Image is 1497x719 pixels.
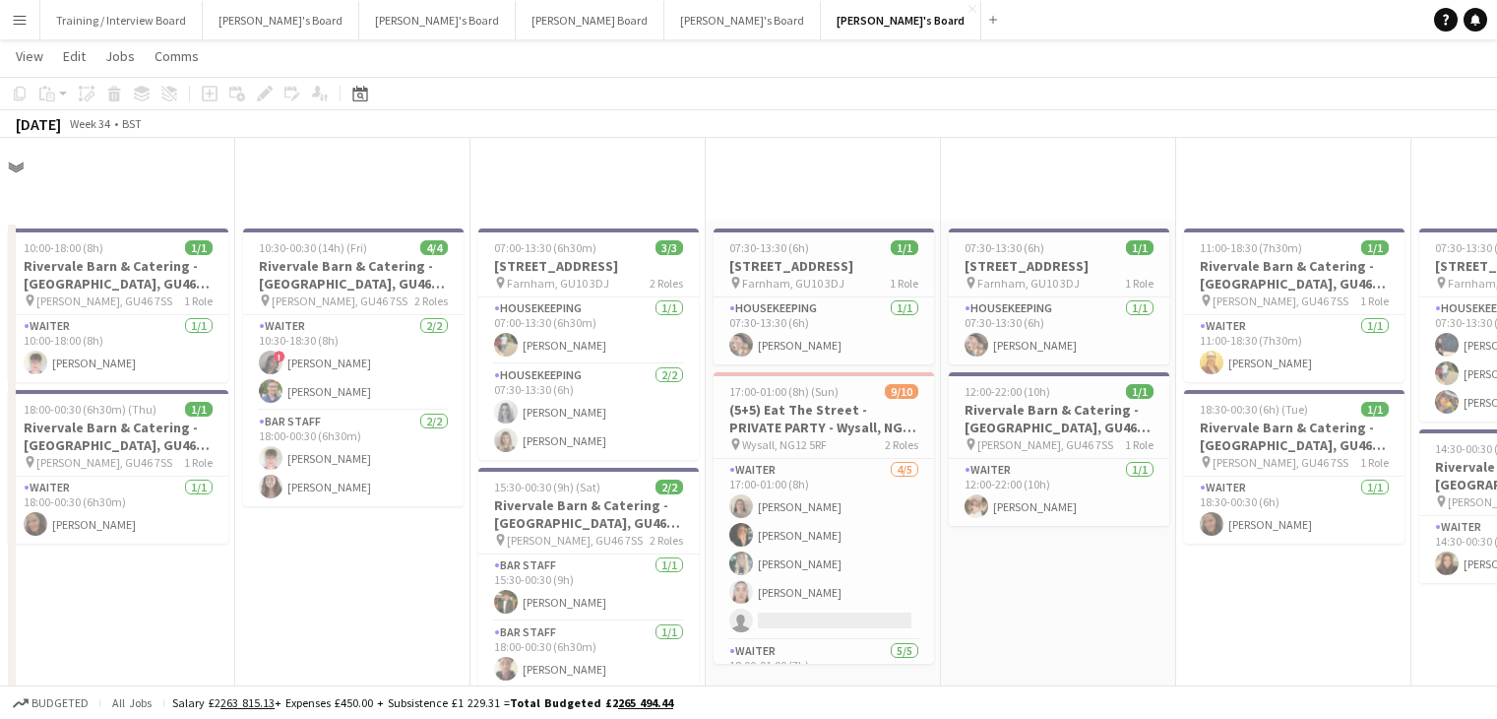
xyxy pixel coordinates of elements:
[949,401,1169,436] h3: Rivervale Barn & Catering - [GEOGRAPHIC_DATA], GU46 7SS
[742,437,827,452] span: Wysall, NG12 5RF
[147,43,207,69] a: Comms
[655,480,683,494] span: 2/2
[1361,402,1389,417] span: 1/1
[36,455,172,470] span: [PERSON_NAME], GU46 7SS
[507,533,643,548] span: [PERSON_NAME], GU46 7SS
[478,555,699,621] app-card-role: BAR STAFF1/115:30-00:30 (9h)[PERSON_NAME]
[1125,437,1154,452] span: 1 Role
[714,459,934,640] app-card-role: Waiter4/517:00-01:00 (8h)[PERSON_NAME][PERSON_NAME][PERSON_NAME][PERSON_NAME]
[714,401,934,436] h3: (5+5) Eat The Street - PRIVATE PARTY - Wysall, NG12 5RF
[420,240,448,255] span: 4/4
[1184,390,1404,544] app-job-card: 18:30-00:30 (6h) (Tue)1/1Rivervale Barn & Catering - [GEOGRAPHIC_DATA], GU46 7SS [PERSON_NAME], G...
[243,315,464,411] app-card-role: Waiter2/210:30-18:30 (8h)![PERSON_NAME][PERSON_NAME]
[885,437,918,452] span: 2 Roles
[478,496,699,532] h3: Rivervale Barn & Catering - [GEOGRAPHIC_DATA], GU46 7SS
[1184,315,1404,382] app-card-role: Waiter1/111:00-18:30 (7h30m)[PERSON_NAME]
[1360,455,1389,470] span: 1 Role
[8,390,228,544] app-job-card: 18:00-00:30 (6h30m) (Thu)1/1Rivervale Barn & Catering - [GEOGRAPHIC_DATA], GU46 7SS [PERSON_NAME]...
[155,47,199,65] span: Comms
[494,480,600,494] span: 15:30-00:30 (9h) (Sat)
[16,114,61,134] div: [DATE]
[24,402,156,417] span: 18:00-00:30 (6h30m) (Thu)
[8,315,228,382] app-card-role: Waiter1/110:00-18:00 (8h)[PERSON_NAME]
[714,372,934,664] app-job-card: 17:00-01:00 (8h) (Sun)9/10(5+5) Eat The Street - PRIVATE PARTY - Wysall, NG12 5RF Wysall, NG12 5R...
[414,294,448,308] span: 2 Roles
[10,692,92,714] button: Budgeted
[272,294,407,308] span: [PERSON_NAME], GU46 7SS
[821,1,981,39] button: [PERSON_NAME]'s Board
[1200,240,1302,255] span: 11:00-18:30 (7h30m)
[742,276,844,291] span: Farnham, GU10 3DJ
[949,459,1169,526] app-card-role: Waiter1/112:00-22:00 (10h)[PERSON_NAME]
[714,297,934,364] app-card-role: Housekeeping1/107:30-13:30 (6h)[PERSON_NAME]
[729,384,839,399] span: 17:00-01:00 (8h) (Sun)
[977,437,1113,452] span: [PERSON_NAME], GU46 7SS
[40,1,203,39] button: Training / Interview Board
[1184,229,1404,382] app-job-card: 11:00-18:30 (7h30m)1/1Rivervale Barn & Catering - [GEOGRAPHIC_DATA], GU46 7SS [PERSON_NAME], GU46...
[97,43,143,69] a: Jobs
[31,696,89,710] span: Budgeted
[122,116,142,131] div: BST
[8,229,228,382] app-job-card: 10:00-18:00 (8h)1/1Rivervale Barn & Catering - [GEOGRAPHIC_DATA], GU46 7SS [PERSON_NAME], GU46 7S...
[108,695,156,710] span: All jobs
[478,621,699,688] app-card-role: BAR STAFF1/118:00-00:30 (6h30m)[PERSON_NAME]
[1125,276,1154,291] span: 1 Role
[478,364,699,460] app-card-role: Housekeeping2/207:30-13:30 (6h)[PERSON_NAME][PERSON_NAME]
[172,695,673,710] div: Salary £2 + Expenses £450.00 + Subsistence £1 229.31 =
[184,455,213,470] span: 1 Role
[714,257,934,275] h3: [STREET_ADDRESS]
[664,1,821,39] button: [PERSON_NAME]'s Board
[949,257,1169,275] h3: [STREET_ADDRESS]
[1213,455,1348,470] span: [PERSON_NAME], GU46 7SS
[478,229,699,460] app-job-card: 07:00-13:30 (6h30m)3/3[STREET_ADDRESS] Farnham, GU10 3DJ2 RolesHousekeeping1/107:00-13:30 (6h30m)...
[359,1,516,39] button: [PERSON_NAME]'s Board
[36,294,172,308] span: [PERSON_NAME], GU46 7SS
[243,229,464,506] app-job-card: 10:30-00:30 (14h) (Fri)4/4Rivervale Barn & Catering - [GEOGRAPHIC_DATA], GU46 7SS [PERSON_NAME], ...
[8,419,228,454] h3: Rivervale Barn & Catering - [GEOGRAPHIC_DATA], GU46 7SS
[243,411,464,506] app-card-role: BAR STAFF2/218:00-00:30 (6h30m)[PERSON_NAME][PERSON_NAME]
[516,1,664,39] button: [PERSON_NAME] Board
[1360,294,1389,308] span: 1 Role
[1213,294,1348,308] span: [PERSON_NAME], GU46 7SS
[8,257,228,293] h3: Rivervale Barn & Catering - [GEOGRAPHIC_DATA], GU46 7SS
[650,533,683,548] span: 2 Roles
[890,276,918,291] span: 1 Role
[274,351,285,362] span: !
[949,229,1169,364] app-job-card: 07:30-13:30 (6h)1/1[STREET_ADDRESS] Farnham, GU10 3DJ1 RoleHousekeeping1/107:30-13:30 (6h)[PERSON...
[55,43,94,69] a: Edit
[220,695,275,710] tcxspan: Call 263 815.13 via 3CX
[65,116,114,131] span: Week 34
[714,229,934,364] app-job-card: 07:30-13:30 (6h)1/1[STREET_ADDRESS] Farnham, GU10 3DJ1 RoleHousekeeping1/107:30-13:30 (6h)[PERSON...
[650,276,683,291] span: 2 Roles
[8,477,228,544] app-card-role: Waiter1/118:00-00:30 (6h30m)[PERSON_NAME]
[965,240,1044,255] span: 07:30-13:30 (6h)
[185,402,213,417] span: 1/1
[24,240,103,255] span: 10:00-18:00 (8h)
[16,47,43,65] span: View
[949,297,1169,364] app-card-role: Housekeeping1/107:30-13:30 (6h)[PERSON_NAME]
[949,372,1169,526] app-job-card: 12:00-22:00 (10h)1/1Rivervale Barn & Catering - [GEOGRAPHIC_DATA], GU46 7SS [PERSON_NAME], GU46 7...
[507,276,609,291] span: Farnham, GU10 3DJ
[618,695,673,710] tcxspan: Call 265 494.44 via 3CX
[1184,257,1404,293] h3: Rivervale Barn & Catering - [GEOGRAPHIC_DATA], GU46 7SS
[478,257,699,275] h3: [STREET_ADDRESS]
[510,695,673,710] span: Total Budgeted £2
[1184,419,1404,454] h3: Rivervale Barn & Catering - [GEOGRAPHIC_DATA], GU46 7SS
[891,240,918,255] span: 1/1
[203,1,359,39] button: [PERSON_NAME]'s Board
[478,468,699,688] div: 15:30-00:30 (9h) (Sat)2/2Rivervale Barn & Catering - [GEOGRAPHIC_DATA], GU46 7SS [PERSON_NAME], G...
[494,240,596,255] span: 07:00-13:30 (6h30m)
[977,276,1080,291] span: Farnham, GU10 3DJ
[1184,477,1404,544] app-card-role: Waiter1/118:30-00:30 (6h)[PERSON_NAME]
[1126,384,1154,399] span: 1/1
[105,47,135,65] span: Jobs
